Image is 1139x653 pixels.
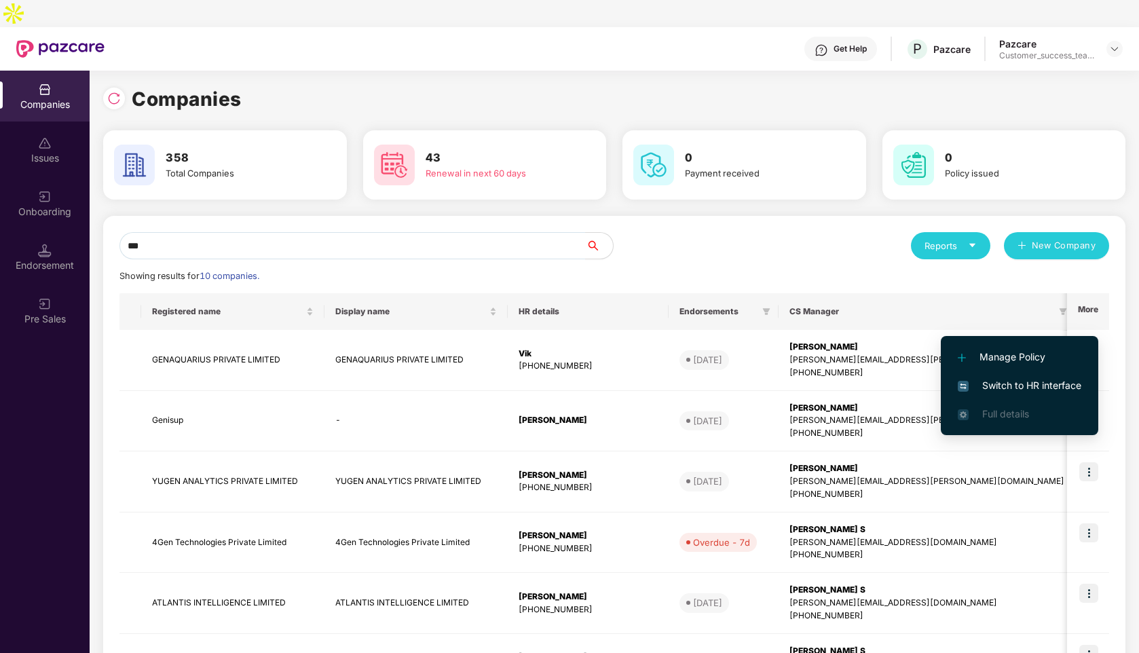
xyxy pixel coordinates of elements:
[107,92,121,105] img: svg+xml;base64,PHN2ZyBpZD0iUmVsb2FkLTMyeDMyIiB4bWxucz0iaHR0cDovL3d3dy53My5vcmcvMjAwMC9zdmciIHdpZH...
[789,341,1064,354] div: [PERSON_NAME]
[519,591,658,603] div: [PERSON_NAME]
[519,529,658,542] div: [PERSON_NAME]
[1079,584,1098,603] img: icon
[324,512,508,574] td: 4Gen Technologies Private Limited
[152,306,303,317] span: Registered name
[834,43,867,54] div: Get Help
[1004,232,1109,259] button: plusNew Company
[789,584,1064,597] div: [PERSON_NAME] S
[585,240,613,251] span: search
[374,145,415,185] img: svg+xml;base64,PHN2ZyB4bWxucz0iaHR0cDovL3d3dy53My5vcmcvMjAwMC9zdmciIHdpZHRoPSI2MCIgaGVpZ2h0PSI2MC...
[958,378,1081,393] span: Switch to HR interface
[132,84,242,114] h1: Companies
[893,145,934,185] img: svg+xml;base64,PHN2ZyB4bWxucz0iaHR0cDovL3d3dy53My5vcmcvMjAwMC9zdmciIHdpZHRoPSI2MCIgaGVpZ2h0PSI2MC...
[324,293,508,330] th: Display name
[38,297,52,311] img: svg+xml;base64,PHN2ZyB3aWR0aD0iMjAiIGhlaWdodD0iMjAiIHZpZXdCb3g9IjAgMCAyMCAyMCIgZmlsbD0ibm9uZSIgeG...
[685,149,829,167] h3: 0
[789,427,1064,440] div: [PHONE_NUMBER]
[519,348,658,360] div: Vik
[789,414,1064,427] div: [PERSON_NAME][EMAIL_ADDRESS][PERSON_NAME][DOMAIN_NAME]
[141,512,324,574] td: 4Gen Technologies Private Limited
[945,149,1089,167] h3: 0
[693,353,722,367] div: [DATE]
[1109,43,1120,54] img: svg+xml;base64,PHN2ZyBpZD0iRHJvcGRvd24tMzJ4MzIiIHhtbG5zPSJodHRwOi8vd3d3LnczLm9yZy8yMDAwL3N2ZyIgd2...
[166,149,310,167] h3: 358
[1059,307,1067,316] span: filter
[999,37,1094,50] div: Pazcare
[958,381,969,392] img: svg+xml;base64,PHN2ZyB4bWxucz0iaHR0cDovL3d3dy53My5vcmcvMjAwMC9zdmciIHdpZHRoPSIxNiIgaGVpZ2h0PSIxNi...
[519,414,658,427] div: [PERSON_NAME]
[1079,523,1098,542] img: icon
[1079,462,1098,481] img: icon
[982,408,1029,419] span: Full details
[38,190,52,204] img: svg+xml;base64,PHN2ZyB3aWR0aD0iMjAiIGhlaWdodD0iMjAiIHZpZXdCb3g9IjAgMCAyMCAyMCIgZmlsbD0ibm9uZSIgeG...
[519,603,658,616] div: [PHONE_NUMBER]
[519,360,658,373] div: [PHONE_NUMBER]
[1032,239,1096,253] span: New Company
[141,573,324,634] td: ATLANTIS INTELLIGENCE LIMITED
[789,548,1064,561] div: [PHONE_NUMBER]
[913,41,922,57] span: P
[324,330,508,391] td: GENAQUARIUS PRIVATE LIMITED
[519,481,658,494] div: [PHONE_NUMBER]
[693,474,722,488] div: [DATE]
[324,451,508,512] td: YUGEN ANALYTICS PRIVATE LIMITED
[999,50,1094,61] div: Customer_success_team_lead
[789,523,1064,536] div: [PERSON_NAME] S
[16,40,105,58] img: New Pazcare Logo
[693,596,722,610] div: [DATE]
[789,462,1064,475] div: [PERSON_NAME]
[925,239,977,253] div: Reports
[958,350,1081,365] span: Manage Policy
[693,414,722,428] div: [DATE]
[789,475,1064,488] div: [PERSON_NAME][EMAIL_ADDRESS][PERSON_NAME][DOMAIN_NAME]
[789,536,1064,549] div: [PERSON_NAME][EMAIL_ADDRESS][DOMAIN_NAME]
[519,469,658,482] div: [PERSON_NAME]
[693,536,750,549] div: Overdue - 7d
[166,167,310,181] div: Total Companies
[945,167,1089,181] div: Policy issued
[789,402,1064,415] div: [PERSON_NAME]
[114,145,155,185] img: svg+xml;base64,PHN2ZyB4bWxucz0iaHR0cDovL3d3dy53My5vcmcvMjAwMC9zdmciIHdpZHRoPSI2MCIgaGVpZ2h0PSI2MC...
[679,306,757,317] span: Endorsements
[685,167,829,181] div: Payment received
[119,271,259,281] span: Showing results for
[141,391,324,452] td: Genisup
[789,354,1064,367] div: [PERSON_NAME][EMAIL_ADDRESS][PERSON_NAME][DOMAIN_NAME]
[789,610,1064,622] div: [PHONE_NUMBER]
[789,306,1053,317] span: CS Manager
[958,354,966,362] img: svg+xml;base64,PHN2ZyB4bWxucz0iaHR0cDovL3d3dy53My5vcmcvMjAwMC9zdmciIHdpZHRoPSIxMi4yMDEiIGhlaWdodD...
[519,542,658,555] div: [PHONE_NUMBER]
[38,136,52,150] img: svg+xml;base64,PHN2ZyBpZD0iSXNzdWVzX2Rpc2FibGVkIiB4bWxucz0iaHR0cDovL3d3dy53My5vcmcvMjAwMC9zdmciIH...
[426,167,569,181] div: Renewal in next 60 days
[335,306,487,317] span: Display name
[38,83,52,96] img: svg+xml;base64,PHN2ZyBpZD0iQ29tcGFuaWVzIiB4bWxucz0iaHR0cDovL3d3dy53My5vcmcvMjAwMC9zdmciIHdpZHRoPS...
[789,597,1064,610] div: [PERSON_NAME][EMAIL_ADDRESS][DOMAIN_NAME]
[762,307,770,316] span: filter
[933,43,971,56] div: Pazcare
[633,145,674,185] img: svg+xml;base64,PHN2ZyB4bWxucz0iaHR0cDovL3d3dy53My5vcmcvMjAwMC9zdmciIHdpZHRoPSI2MCIgaGVpZ2h0PSI2MC...
[815,43,828,57] img: svg+xml;base64,PHN2ZyBpZD0iSGVscC0zMngzMiIgeG1sbnM9Imh0dHA6Ly93d3cudzMub3JnLzIwMDAvc3ZnIiB3aWR0aD...
[789,488,1064,501] div: [PHONE_NUMBER]
[585,232,614,259] button: search
[1067,293,1109,330] th: More
[508,293,669,330] th: HR details
[968,241,977,250] span: caret-down
[1017,241,1026,252] span: plus
[958,409,969,420] img: svg+xml;base64,PHN2ZyB4bWxucz0iaHR0cDovL3d3dy53My5vcmcvMjAwMC9zdmciIHdpZHRoPSIxNi4zNjMiIGhlaWdodD...
[1056,303,1070,320] span: filter
[324,391,508,452] td: -
[141,330,324,391] td: GENAQUARIUS PRIVATE LIMITED
[789,367,1064,379] div: [PHONE_NUMBER]
[426,149,569,167] h3: 43
[200,271,259,281] span: 10 companies.
[760,303,773,320] span: filter
[38,244,52,257] img: svg+xml;base64,PHN2ZyB3aWR0aD0iMTQuNSIgaGVpZ2h0PSIxNC41IiB2aWV3Qm94PSIwIDAgMTYgMTYiIGZpbGw9Im5vbm...
[141,293,324,330] th: Registered name
[324,573,508,634] td: ATLANTIS INTELLIGENCE LIMITED
[141,451,324,512] td: YUGEN ANALYTICS PRIVATE LIMITED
